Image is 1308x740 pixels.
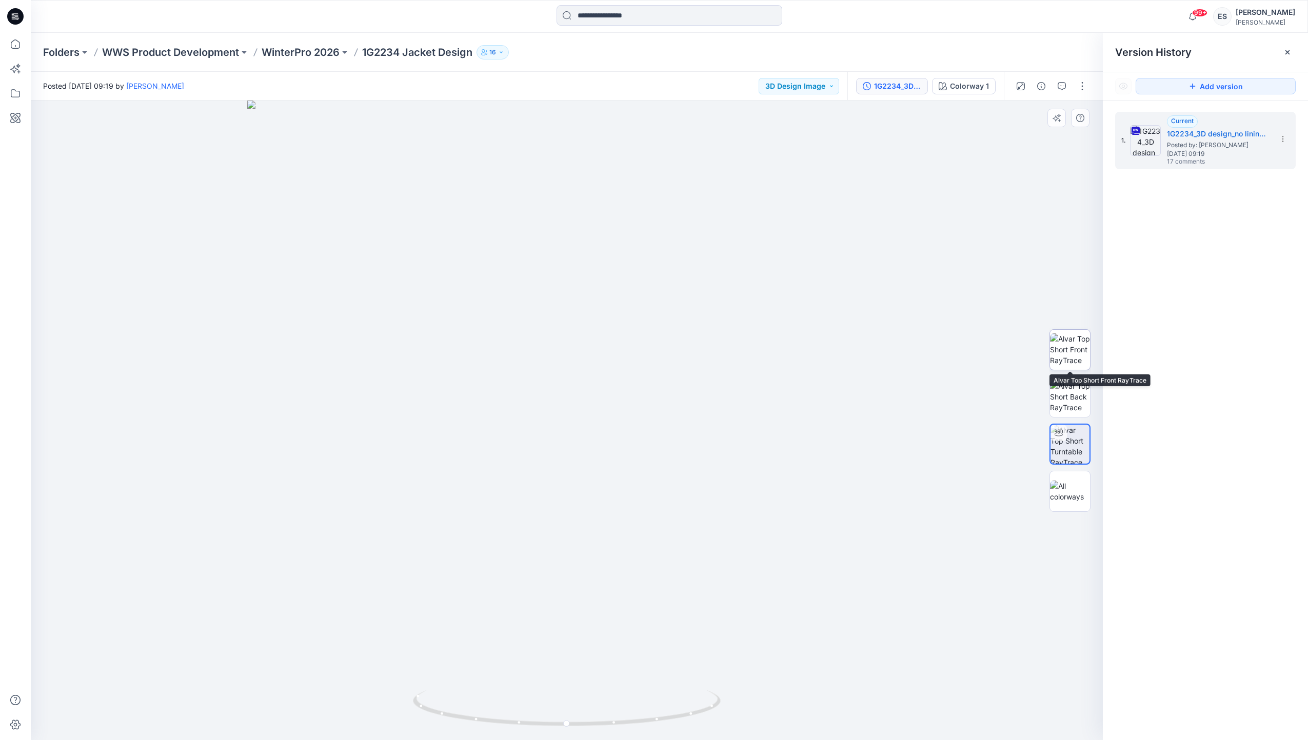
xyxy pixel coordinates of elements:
a: WWS Product Development [102,45,239,59]
span: Current [1171,117,1194,125]
button: 1G2234_3D design_no lining-raglan sleeve [856,78,928,94]
p: 1G2234 Jacket Design [362,45,472,59]
span: 1. [1121,136,1126,145]
button: Show Hidden Versions [1115,78,1132,94]
span: [DATE] 09:19 [1167,150,1270,157]
span: Posted by: Soile Pakarinen [1167,140,1270,150]
span: 99+ [1192,9,1207,17]
img: Alvar Top Short Front RayTrace [1050,333,1090,366]
h5: 1G2234_3D design_no lining-raglan sleeve [1167,128,1270,140]
a: WinterPro 2026 [262,45,340,59]
button: Close [1283,48,1292,56]
button: Colorway 1 [932,78,996,94]
button: 16 [477,45,509,59]
a: [PERSON_NAME] [126,82,184,90]
div: [PERSON_NAME] [1236,18,1295,26]
span: 17 comments [1167,158,1239,166]
div: ES [1213,7,1232,26]
a: Folders [43,45,80,59]
img: Alvar Top Short Turntable RayTrace [1051,425,1089,464]
img: 1G2234_3D design_no lining-raglan sleeve [1130,125,1161,156]
img: Alvar Top Short Back RayTrace [1050,381,1090,413]
p: 16 [489,47,496,58]
button: Details [1033,78,1049,94]
button: Add version [1136,78,1296,94]
div: 1G2234_3D design_no lining-raglan sleeve [874,81,921,92]
span: Posted [DATE] 09:19 by [43,81,184,91]
div: Colorway 1 [950,81,989,92]
div: [PERSON_NAME] [1236,6,1295,18]
img: All colorways [1050,481,1090,502]
span: Version History [1115,46,1192,58]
